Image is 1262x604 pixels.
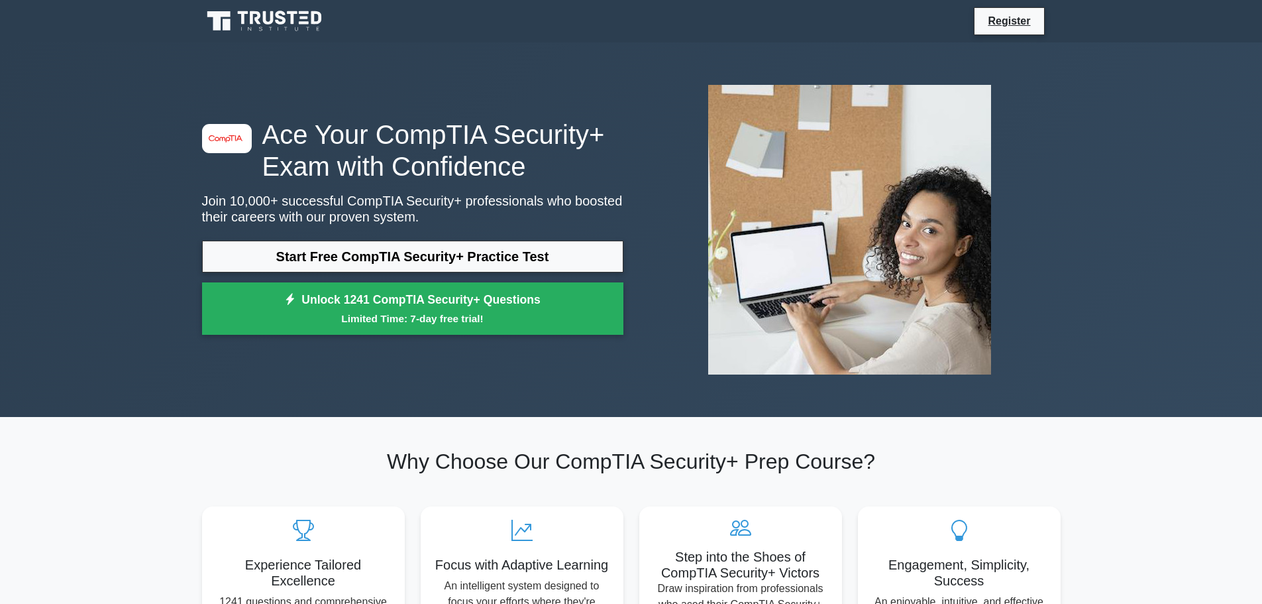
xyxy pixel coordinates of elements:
h5: Engagement, Simplicity, Success [868,557,1050,589]
small: Limited Time: 7-day free trial! [219,311,607,326]
a: Register [980,13,1038,29]
a: Unlock 1241 CompTIA Security+ QuestionsLimited Time: 7-day free trial! [202,282,623,335]
h5: Experience Tailored Excellence [213,557,394,589]
h5: Focus with Adaptive Learning [431,557,613,573]
a: Start Free CompTIA Security+ Practice Test [202,241,623,272]
h2: Why Choose Our CompTIA Security+ Prep Course? [202,449,1061,474]
h5: Step into the Shoes of CompTIA Security+ Victors [650,549,831,581]
p: Join 10,000+ successful CompTIA Security+ professionals who boosted their careers with our proven... [202,193,623,225]
h1: Ace Your CompTIA Security+ Exam with Confidence [202,119,623,182]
